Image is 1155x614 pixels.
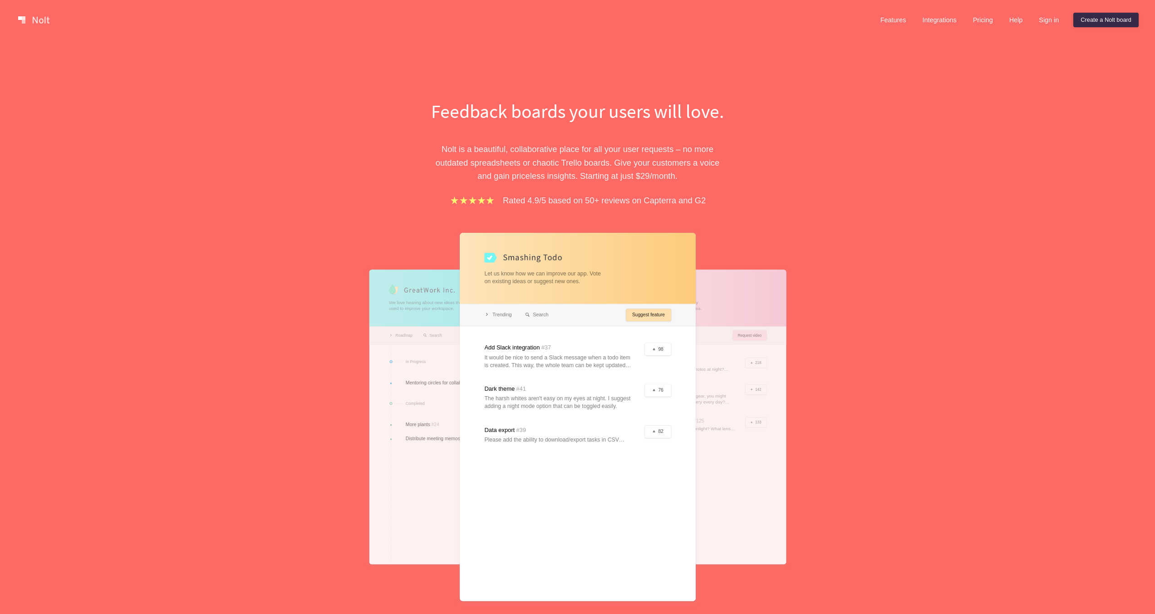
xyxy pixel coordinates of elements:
[873,13,914,27] a: Features
[1002,13,1030,27] a: Help
[449,195,496,206] img: stars.b067e34983.png
[421,142,734,182] p: Nolt is a beautiful, collaborative place for all your user requests – no more outdated spreadshee...
[503,194,706,207] p: Rated 4.9/5 based on 50+ reviews on Capterra and G2
[915,13,963,27] a: Integrations
[421,98,734,124] h1: Feedback boards your users will love.
[966,13,1000,27] a: Pricing
[1073,13,1139,27] a: Create a Nolt board
[1032,13,1066,27] a: Sign in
